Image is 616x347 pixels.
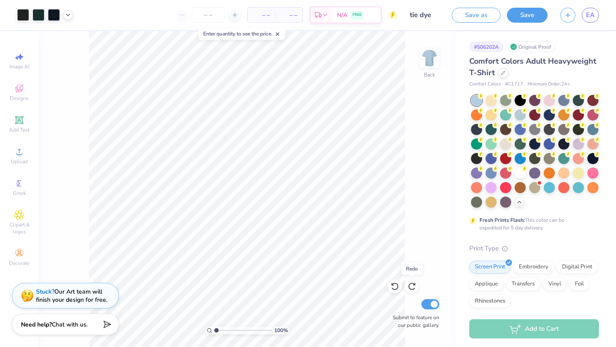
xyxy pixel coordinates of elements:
div: This color can be expedited for 5 day delivery. [480,216,585,232]
button: Save as [452,8,500,23]
span: – – [280,11,297,20]
span: EA [586,10,595,20]
div: Our Art team will finish your design for free. [36,288,107,304]
span: Clipart & logos [4,221,34,235]
input: Untitled Design [403,6,445,24]
span: Greek [13,190,26,197]
span: Comfort Colors Adult Heavyweight T-Shirt [469,56,596,78]
div: Original Proof [508,41,556,52]
div: Transfers [506,278,540,291]
span: FREE [352,12,361,18]
div: Screen Print [469,261,511,273]
span: Image AI [9,63,30,70]
span: 100 % [274,326,288,334]
div: Digital Print [557,261,598,273]
div: Redo [401,263,423,275]
a: EA [582,8,599,23]
img: Back [421,50,438,67]
div: Back [424,71,435,79]
input: – – [192,7,225,23]
span: Minimum Order: 24 + [527,81,570,88]
span: Designs [10,95,29,102]
span: Comfort Colors [469,81,501,88]
span: – – [253,11,270,20]
span: Upload [11,158,28,165]
div: Enter quantity to see the price. [198,28,285,40]
label: Submit to feature on our public gallery. [388,314,439,329]
div: Applique [469,278,503,291]
span: # C1717 [505,81,523,88]
span: N/A [337,11,347,20]
div: Foil [569,278,589,291]
div: Embroidery [513,261,554,273]
strong: Fresh Prints Flash: [480,217,525,223]
span: Add Text [9,126,30,133]
strong: Need help? [21,321,52,329]
div: # 506202A [469,41,503,52]
span: Decorate [9,260,30,267]
div: Print Type [469,244,599,253]
span: Chat with us. [52,321,88,329]
strong: Stuck? [36,288,54,296]
button: Save [507,8,548,23]
div: Rhinestones [469,295,511,308]
div: Vinyl [543,278,567,291]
